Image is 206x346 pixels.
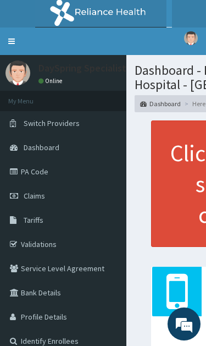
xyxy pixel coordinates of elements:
[140,99,181,108] a: Dashboard
[24,215,43,225] span: Tariffs
[24,142,59,152] span: Dashboard
[38,63,165,73] p: DaySpring Specialist Hospital
[184,31,198,45] img: User Image
[24,118,80,128] span: Switch Providers
[38,77,65,85] a: Online
[5,61,30,85] img: User Image
[24,191,45,201] span: Claims
[182,99,205,108] li: Here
